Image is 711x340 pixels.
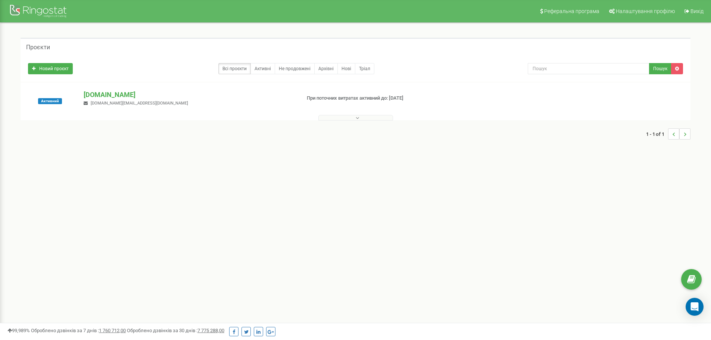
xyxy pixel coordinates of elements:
[91,101,188,106] span: [DOMAIN_NAME][EMAIL_ADDRESS][DOMAIN_NAME]
[31,328,126,333] span: Оброблено дзвінків за 7 днів :
[26,44,50,51] h5: Проєкти
[38,98,62,104] span: Активний
[690,8,704,14] span: Вихід
[250,63,275,74] a: Активні
[544,8,599,14] span: Реферальна програма
[528,63,649,74] input: Пошук
[355,63,374,74] a: Тріал
[307,95,462,102] p: При поточних витратах активний до: [DATE]
[314,63,338,74] a: Архівні
[99,328,126,333] u: 1 760 712,00
[127,328,224,333] span: Оброблено дзвінків за 30 днів :
[649,63,671,74] button: Пошук
[218,63,251,74] a: Всі проєкти
[84,90,294,100] p: [DOMAIN_NAME]
[28,63,73,74] a: Новий проєкт
[197,328,224,333] u: 7 775 288,00
[686,298,704,316] div: Open Intercom Messenger
[275,63,315,74] a: Не продовжені
[337,63,355,74] a: Нові
[646,121,690,147] nav: ...
[7,328,30,333] span: 99,989%
[616,8,675,14] span: Налаштування профілю
[646,128,668,140] span: 1 - 1 of 1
